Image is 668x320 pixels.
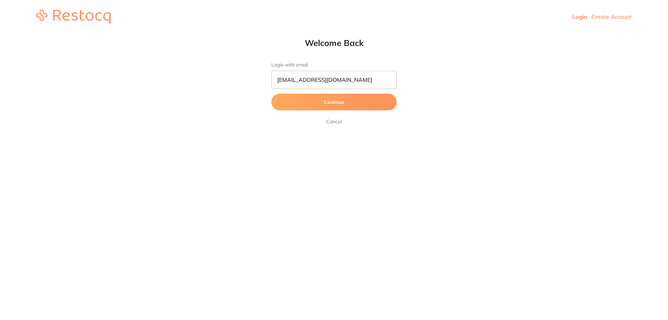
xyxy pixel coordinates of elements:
[271,94,397,110] button: Continue
[257,38,411,48] h1: Welcome Back
[591,13,632,20] a: Create Account
[325,117,343,126] a: Cancel
[572,13,587,20] a: Login
[36,10,111,24] img: restocq_logo.svg
[271,62,397,68] label: Login with email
